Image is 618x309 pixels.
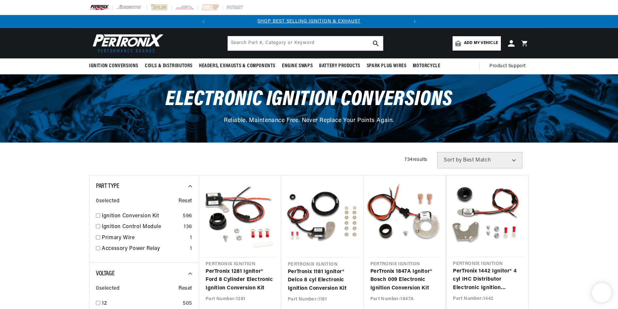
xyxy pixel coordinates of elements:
[102,245,187,253] a: Accessory Power Relay
[199,63,275,70] span: Headers, Exhausts & Components
[210,18,408,25] div: Announcement
[405,157,427,162] span: 734 results
[190,234,192,242] div: 1
[183,300,192,308] div: 505
[444,158,462,163] span: Sort by
[96,285,119,293] span: 0 selected
[96,183,119,190] span: Part Type
[279,58,316,74] summary: Engine Swaps
[210,18,408,25] div: 1 of 2
[282,63,313,70] span: Engine Swaps
[73,15,545,28] slideshow-component: Translation missing: en.sections.announcements.announcement_bar
[184,223,192,231] div: 136
[413,63,440,70] span: Motorcycle
[165,89,453,110] span: Electronic Ignition Conversions
[489,63,526,70] span: Product Support
[228,36,383,51] input: Search Part #, Category or Keyword
[453,267,522,292] a: PerTronix 1442 Ignitor® 4 cyl IHC Distributor Electronic Ignition Conversion Kit
[257,19,361,24] a: SHOP BEST SELLING IGNITION & EXHAUST
[102,300,180,308] a: 12
[178,285,192,293] span: Reset
[453,36,501,51] a: Add my vehicle
[363,58,410,74] summary: Spark Plug Wires
[96,270,115,277] span: Voltage
[183,212,192,221] div: 596
[319,63,360,70] span: Battery Products
[145,63,193,70] span: Coils & Distributors
[89,58,142,74] summary: Ignition Conversions
[190,245,192,253] div: 1
[408,15,421,28] button: Translation missing: en.sections.announcements.next_announcement
[96,197,119,206] span: 0 selected
[409,58,443,74] summary: Motorcycle
[367,63,407,70] span: Spark Plug Wires
[437,152,522,168] select: Sort by
[142,58,196,74] summary: Coils & Distributors
[197,15,210,28] button: Translation missing: en.sections.announcements.previous_announcement
[196,58,279,74] summary: Headers, Exhausts & Components
[288,268,357,293] a: PerTronix 1181 Ignitor® Delco 8 cyl Electronic Ignition Conversion Kit
[178,197,192,206] span: Reset
[464,40,498,46] span: Add my vehicle
[370,268,440,293] a: PerTronix 1847A Ignitor® Bosch 009 Electronic Ignition Conversion Kit
[102,212,180,221] a: Ignition Conversion Kit
[316,58,363,74] summary: Battery Products
[89,63,138,70] span: Ignition Conversions
[224,118,394,124] span: Reliable. Maintenance Free. Never Replace Your Points Again.
[369,36,383,51] button: search button
[102,234,187,242] a: Primary Wire
[489,58,529,74] summary: Product Support
[102,223,181,231] a: Ignition Control Module
[89,32,164,54] img: Pertronix
[206,268,275,293] a: PerTronix 1281 Ignitor® Ford 8 Cylinder Electronic Ignition Conversion Kit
